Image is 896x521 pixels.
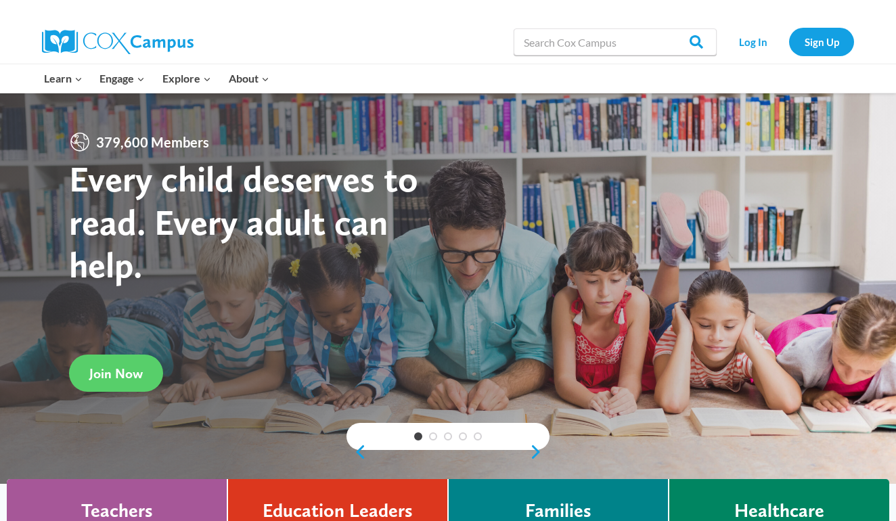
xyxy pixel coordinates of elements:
[723,28,782,55] a: Log In
[91,131,215,153] span: 379,600 Members
[444,432,452,440] a: 3
[346,444,367,460] a: previous
[35,64,277,93] nav: Primary Navigation
[162,70,211,87] span: Explore
[429,432,437,440] a: 2
[346,438,550,466] div: content slider buttons
[89,365,143,382] span: Join Now
[723,28,854,55] nav: Secondary Navigation
[459,432,467,440] a: 4
[474,432,482,440] a: 5
[44,70,83,87] span: Learn
[69,157,418,286] strong: Every child deserves to read. Every adult can help.
[414,432,422,440] a: 1
[69,355,163,392] a: Join Now
[514,28,717,55] input: Search Cox Campus
[99,70,145,87] span: Engage
[789,28,854,55] a: Sign Up
[229,70,269,87] span: About
[529,444,550,460] a: next
[42,30,194,54] img: Cox Campus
